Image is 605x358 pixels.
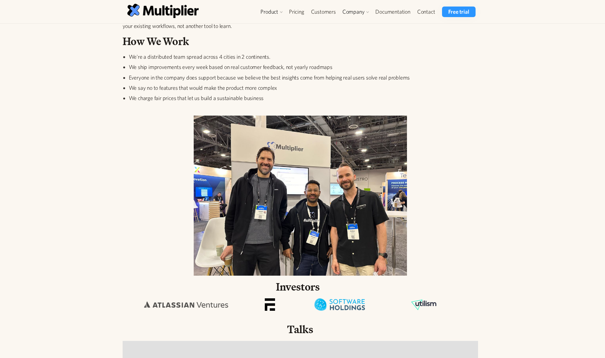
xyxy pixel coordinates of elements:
[129,74,478,81] li: Everyone in the company does support because we believe the best insights come from helping real ...
[260,8,278,16] div: Product
[129,63,478,71] li: We ship improvements every week based on real customer feedback, not yearly roadmaps
[342,8,365,16] div: Company
[129,53,478,61] li: We're a distributed team spread across 4 cities in 2 continents.
[133,281,463,293] h2: Investors
[257,7,286,17] div: Product
[129,94,478,102] li: We charge fair prices that let us build a sustainable business
[339,7,372,17] div: Company
[442,7,475,17] a: Free trial
[123,323,478,336] h2: Talks
[123,35,478,48] h2: How We Work
[286,7,308,17] a: Pricing
[129,84,478,92] li: We say no to features that would make the product more complex
[308,7,339,17] a: Customers
[372,7,413,17] a: Documentation
[414,7,439,17] a: Contact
